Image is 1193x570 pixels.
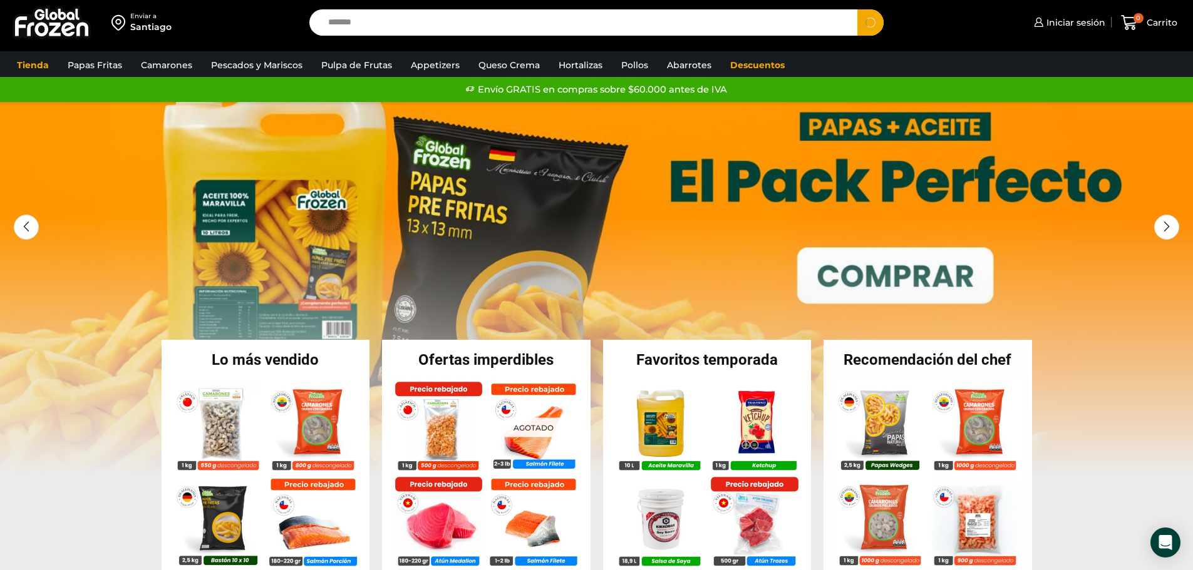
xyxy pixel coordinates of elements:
a: Queso Crema [472,53,546,77]
a: Pollos [615,53,654,77]
h2: Recomendación del chef [824,352,1032,367]
a: Papas Fritas [61,53,128,77]
a: Hortalizas [552,53,609,77]
h2: Lo más vendido [162,352,370,367]
div: Next slide [1154,215,1179,240]
a: Pulpa de Frutas [315,53,398,77]
div: Enviar a [130,12,172,21]
img: address-field-icon.svg [111,12,130,33]
span: Carrito [1144,16,1177,29]
div: Santiago [130,21,172,33]
a: Appetizers [405,53,466,77]
a: Camarones [135,53,199,77]
div: Previous slide [14,215,39,240]
a: Iniciar sesión [1031,10,1105,35]
a: Abarrotes [661,53,718,77]
a: 0 Carrito [1118,8,1180,38]
a: Pescados y Mariscos [205,53,309,77]
div: Open Intercom Messenger [1150,527,1180,557]
h2: Favoritos temporada [603,352,812,367]
a: Tienda [11,53,55,77]
button: Search button [857,9,884,36]
a: Descuentos [724,53,791,77]
span: 0 [1134,13,1144,23]
h2: Ofertas imperdibles [382,352,591,367]
p: Agotado [505,417,562,437]
span: Iniciar sesión [1043,16,1105,29]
